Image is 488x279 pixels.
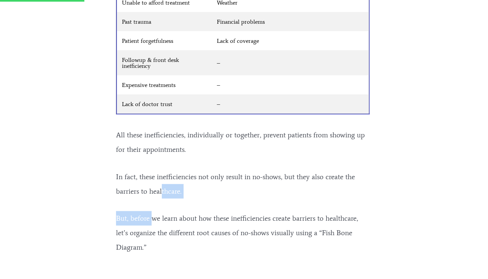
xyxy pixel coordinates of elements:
div: Patient forgetfulness [122,38,207,44]
div: Lack of doctor trust [122,101,207,107]
div: – [217,82,364,88]
div: Followup & front desk inefficiency [122,57,207,69]
div: Expensive treatments [122,82,207,88]
div: Financial problems [217,19,364,25]
div: Past trauma [122,19,207,25]
div: – [217,60,364,66]
p: All these inefficiencies, individually or together, prevent patients from showing up for their ap... [116,128,370,157]
div: – [217,101,364,107]
div: Lack of coverage [217,38,364,44]
span: In fact, these inefficiencies not only result in no-shows, but they also create the barriers to h... [116,172,355,196]
span: But, before we learn about how these inefficiencies create barriers to healthcare, let’s organize... [116,214,358,252]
